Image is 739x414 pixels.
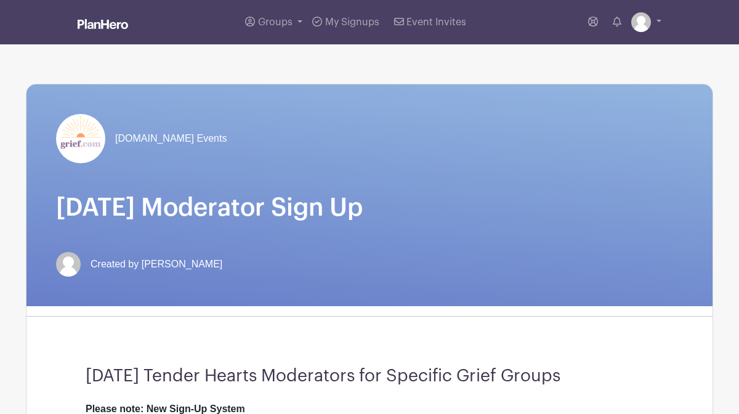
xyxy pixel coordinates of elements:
[56,193,683,222] h1: [DATE] Moderator Sign Up
[406,17,466,27] span: Event Invites
[56,114,105,163] img: grief-logo-planhero.png
[86,404,245,414] strong: Please note: New Sign-Up System
[115,131,227,146] span: [DOMAIN_NAME] Events
[86,366,653,387] h3: [DATE] Tender Hearts Moderators for Specific Grief Groups
[56,252,81,277] img: default-ce2991bfa6775e67f084385cd625a349d9dcbb7a52a09fb2fda1e96e2d18dcdb.png
[258,17,293,27] span: Groups
[325,17,379,27] span: My Signups
[631,12,651,32] img: default-ce2991bfa6775e67f084385cd625a349d9dcbb7a52a09fb2fda1e96e2d18dcdb.png
[91,257,222,272] span: Created by [PERSON_NAME]
[78,19,128,29] img: logo_white-6c42ec7e38ccf1d336a20a19083b03d10ae64f83f12c07503d8b9e83406b4c7d.svg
